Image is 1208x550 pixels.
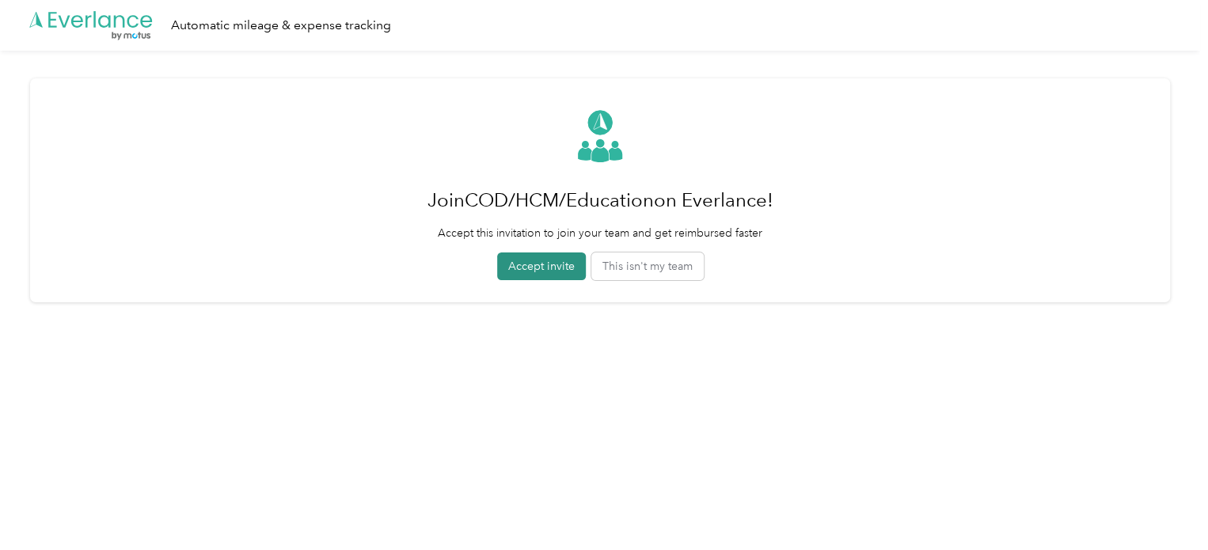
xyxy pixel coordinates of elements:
div: Automatic mileage & expense tracking [171,16,391,36]
button: Accept invite [497,252,586,280]
p: Accept this invitation to join your team and get reimbursed faster [427,225,773,241]
iframe: Everlance-gr Chat Button Frame [1119,461,1208,550]
h1: Join COD/HCM/Education on Everlance! [427,181,773,219]
button: This isn't my team [591,252,704,280]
